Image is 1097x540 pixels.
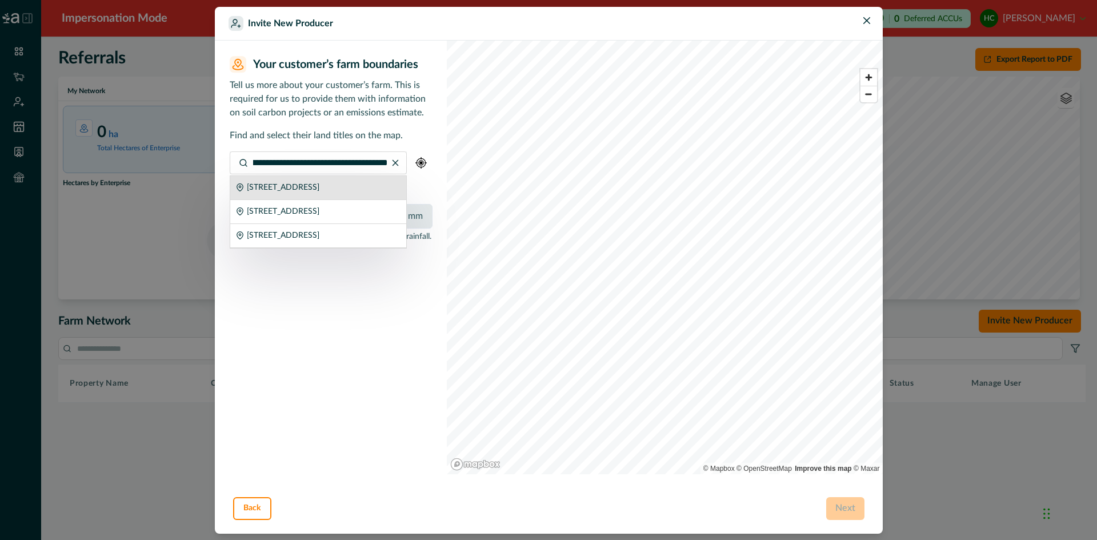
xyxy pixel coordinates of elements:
button: Close [858,11,876,30]
canvas: Map [447,41,883,474]
button: Back [233,497,271,520]
a: OpenStreetMap [736,465,792,473]
p: Find and select their land titles on the map. [230,129,433,142]
h2: Your customer’s farm boundaries [246,59,433,70]
a: Maxar [854,465,880,473]
p: [STREET_ADDRESS] [247,206,319,218]
img: gps-3587b8eb.png [415,157,427,169]
button: Zoom out [860,86,877,102]
div: mm [398,204,433,229]
iframe: Chat Widget [1040,485,1097,540]
a: Mapbox logo [450,458,501,471]
p: Invite New Producer [248,17,333,30]
p: [STREET_ADDRESS] [247,230,319,242]
div: Drag [1043,497,1050,531]
a: Mapbox [703,465,735,473]
button: Next [826,497,864,520]
p: [STREET_ADDRESS] [247,182,319,194]
button: Zoom in [860,69,877,86]
a: Map feedback [795,465,851,473]
p: Tell us more about your customer’s farm. This is required for us to provide them with information... [230,78,433,119]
